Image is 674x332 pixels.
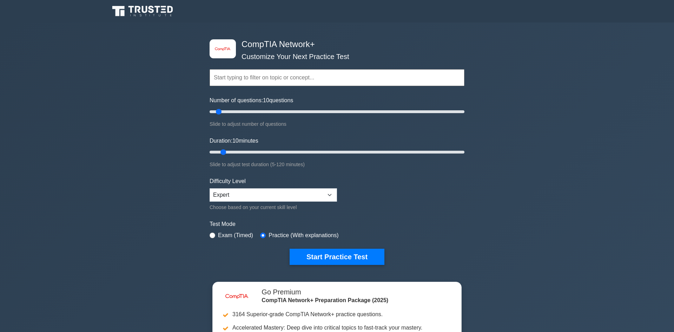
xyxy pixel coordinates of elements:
[263,97,269,103] span: 10
[210,137,258,145] label: Duration: minutes
[218,231,253,240] label: Exam (Timed)
[210,69,464,86] input: Start typing to filter on topic or concept...
[210,96,293,105] label: Number of questions: questions
[269,231,338,240] label: Practice (With explanations)
[239,39,430,50] h4: CompTIA Network+
[210,160,464,169] div: Slide to adjust test duration (5-120 minutes)
[290,249,384,265] button: Start Practice Test
[210,177,246,185] label: Difficulty Level
[210,203,337,211] div: Choose based on your current skill level
[210,120,464,128] div: Slide to adjust number of questions
[232,138,239,144] span: 10
[210,220,464,228] label: Test Mode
